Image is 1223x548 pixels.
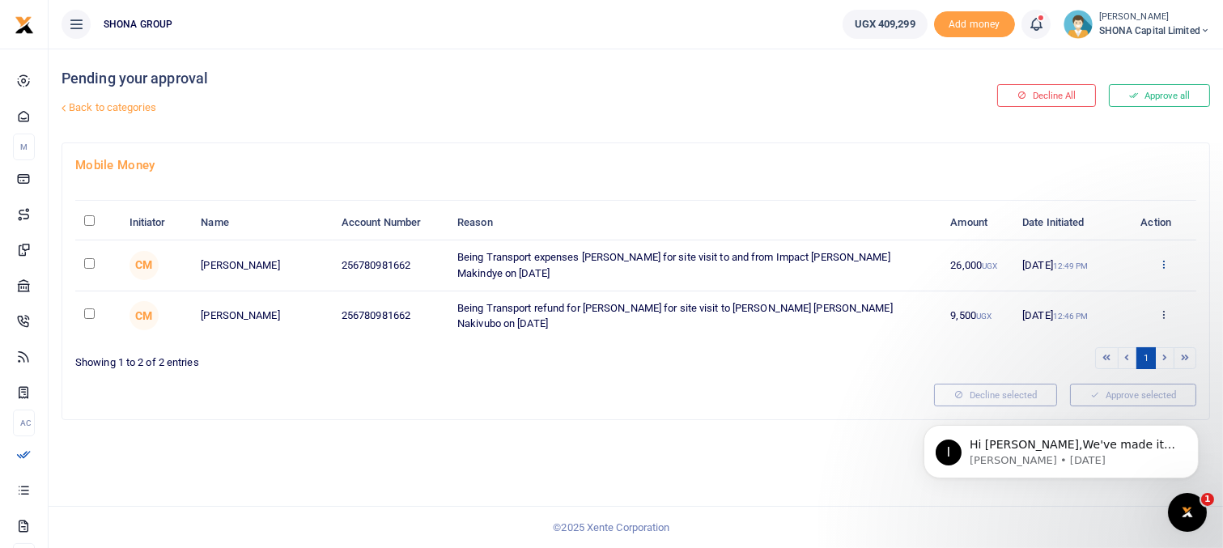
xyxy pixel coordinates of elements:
img: logo-small [15,15,34,35]
a: Back to categories [57,94,823,121]
span: Catherine Mbabazi [130,301,159,330]
td: 9,500 [941,291,1013,341]
div: Showing 1 to 2 of 2 entries [75,346,630,371]
small: [PERSON_NAME] [1099,11,1210,24]
th: Reason: activate to sort column ascending [448,206,941,240]
a: logo-small logo-large logo-large [15,18,34,30]
td: [PERSON_NAME] [192,240,333,291]
td: Being Transport refund for [PERSON_NAME] for site visit to [PERSON_NAME] [PERSON_NAME] Nakivubo o... [448,291,941,341]
th: Account Number: activate to sort column ascending [333,206,448,240]
iframe: Intercom notifications message [899,391,1223,504]
small: UGX [982,261,997,270]
h4: Pending your approval [62,70,823,87]
span: SHONA GROUP [97,17,179,32]
li: Wallet ballance [836,10,934,39]
span: UGX 409,299 [855,16,915,32]
a: Add money [934,17,1015,29]
li: Ac [13,410,35,436]
img: profile-user [1064,10,1093,39]
td: [PERSON_NAME] [192,291,333,341]
td: Being Transport expenses [PERSON_NAME] for site visit to and from Impact [PERSON_NAME] Makindye o... [448,240,941,291]
th: : activate to sort column descending [75,206,120,240]
th: Action: activate to sort column ascending [1131,206,1196,240]
button: Decline All [997,84,1096,107]
a: 1 [1136,347,1156,369]
span: SHONA Capital Limited [1099,23,1210,38]
th: Initiator: activate to sort column ascending [120,206,192,240]
a: profile-user [PERSON_NAME] SHONA Capital Limited [1064,10,1210,39]
iframe: Intercom live chat [1168,493,1207,532]
li: Toup your wallet [934,11,1015,38]
td: 256780981662 [333,240,448,291]
span: Catherine Mbabazi [130,251,159,280]
th: Date Initiated: activate to sort column ascending [1013,206,1131,240]
td: 26,000 [941,240,1013,291]
small: UGX [976,312,992,321]
td: [DATE] [1013,240,1131,291]
th: Name: activate to sort column ascending [192,206,333,240]
td: [DATE] [1013,291,1131,341]
h4: Mobile Money [75,156,1196,174]
small: 12:49 PM [1053,261,1089,270]
th: Amount: activate to sort column ascending [941,206,1013,240]
small: 12:46 PM [1053,312,1089,321]
li: M [13,134,35,160]
span: Add money [934,11,1015,38]
td: 256780981662 [333,291,448,341]
button: Approve all [1109,84,1210,107]
span: 1 [1201,493,1214,506]
a: UGX 409,299 [843,10,928,39]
